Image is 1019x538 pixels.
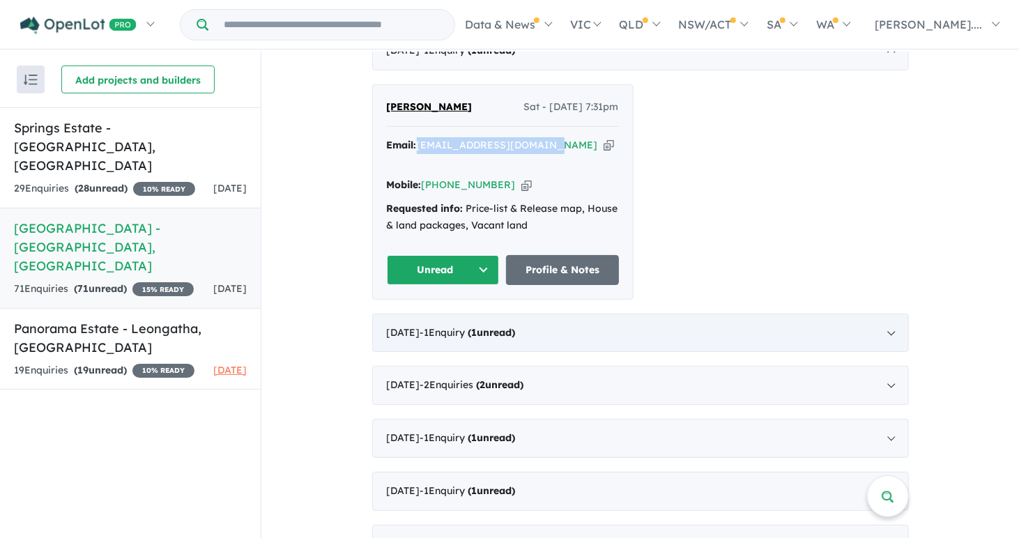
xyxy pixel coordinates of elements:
button: Copy [521,178,532,192]
img: sort.svg [24,75,38,85]
h5: [GEOGRAPHIC_DATA] - [GEOGRAPHIC_DATA] , [GEOGRAPHIC_DATA] [14,219,247,275]
h5: Springs Estate - [GEOGRAPHIC_DATA] , [GEOGRAPHIC_DATA] [14,118,247,175]
button: Unread [387,255,500,285]
input: Try estate name, suburb, builder or developer [211,10,452,40]
h5: Panorama Estate - Leongatha , [GEOGRAPHIC_DATA] [14,319,247,357]
span: [DATE] [213,282,247,295]
span: - 1 Enquir y [420,326,516,339]
span: 2 [480,378,486,391]
span: 1 [472,431,477,444]
span: 10 % READY [132,364,194,378]
a: [PHONE_NUMBER] [422,178,516,191]
span: 19 [77,364,89,376]
div: 71 Enquir ies [14,281,194,298]
img: Openlot PRO Logo White [20,17,137,34]
strong: ( unread) [74,364,127,376]
strong: ( unread) [468,484,516,497]
span: 1 [472,326,477,339]
span: - 2 Enquir ies [420,378,524,391]
span: 1 [472,484,477,497]
span: 10 % READY [133,182,195,196]
span: 15 % READY [132,282,194,296]
div: Price-list & Release map, House & land packages, Vacant land [387,201,619,234]
strong: Requested info: [387,202,463,215]
span: [PERSON_NAME] [387,100,473,113]
span: 28 [78,182,89,194]
div: [DATE] [372,366,909,405]
strong: ( unread) [75,182,128,194]
strong: ( unread) [468,431,516,444]
button: Copy [604,138,614,153]
a: [EMAIL_ADDRESS][DOMAIN_NAME] [417,139,598,151]
span: 71 [77,282,89,295]
a: Profile & Notes [506,255,619,285]
strong: Mobile: [387,178,422,191]
span: Sat - [DATE] 7:31pm [524,99,619,116]
span: [DATE] [213,364,247,376]
div: [DATE] [372,419,909,458]
div: 19 Enquir ies [14,362,194,379]
div: 29 Enquir ies [14,180,195,197]
strong: ( unread) [468,326,516,339]
span: - 1 Enquir y [420,431,516,444]
strong: ( unread) [477,378,524,391]
strong: ( unread) [74,282,127,295]
button: Add projects and builders [61,66,215,93]
span: - 1 Enquir y [420,484,516,497]
div: [DATE] [372,472,909,511]
span: [PERSON_NAME].... [875,17,982,31]
a: [PERSON_NAME] [387,99,473,116]
span: [DATE] [213,182,247,194]
strong: Email: [387,139,417,151]
div: [DATE] [372,314,909,353]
